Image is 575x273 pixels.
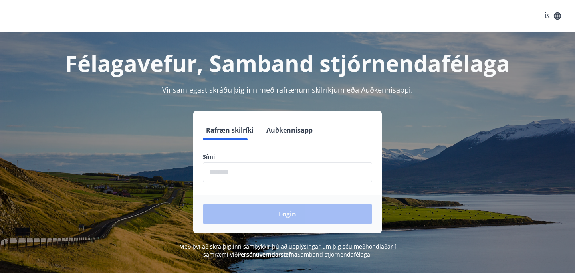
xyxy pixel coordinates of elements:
button: ÍS [540,9,565,23]
span: Með því að skrá þig inn samþykkir þú að upplýsingar um þig séu meðhöndlaðar í samræmi við Samband... [179,243,396,258]
h1: Félagavefur, Samband stjórnendafélaga [10,48,565,78]
button: Rafræn skilríki [203,121,257,140]
a: Persónuverndarstefna [238,251,297,258]
button: Auðkennisapp [263,121,316,140]
label: Sími [203,153,372,161]
span: Vinsamlegast skráðu þig inn með rafrænum skilríkjum eða Auðkennisappi. [162,85,413,95]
